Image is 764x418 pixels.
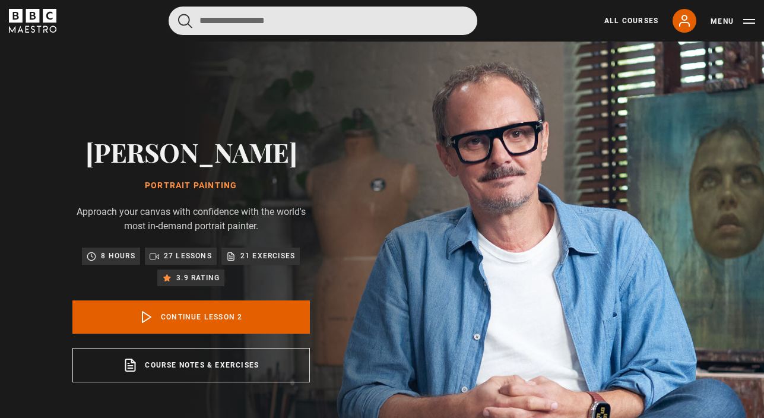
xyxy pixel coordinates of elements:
[72,205,310,233] p: Approach your canvas with confidence with the world's most in-demand portrait painter.
[72,181,310,191] h1: Portrait Painting
[169,7,477,35] input: Search
[164,250,212,262] p: 27 lessons
[72,300,310,334] a: Continue lesson 2
[178,14,192,28] button: Submit the search query
[604,15,658,26] a: All Courses
[176,272,220,284] p: 3.9 rating
[101,250,135,262] p: 8 hours
[72,348,310,382] a: Course notes & exercises
[9,9,56,33] svg: BBC Maestro
[72,137,310,167] h2: [PERSON_NAME]
[240,250,295,262] p: 21 exercises
[711,15,755,27] button: Toggle navigation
